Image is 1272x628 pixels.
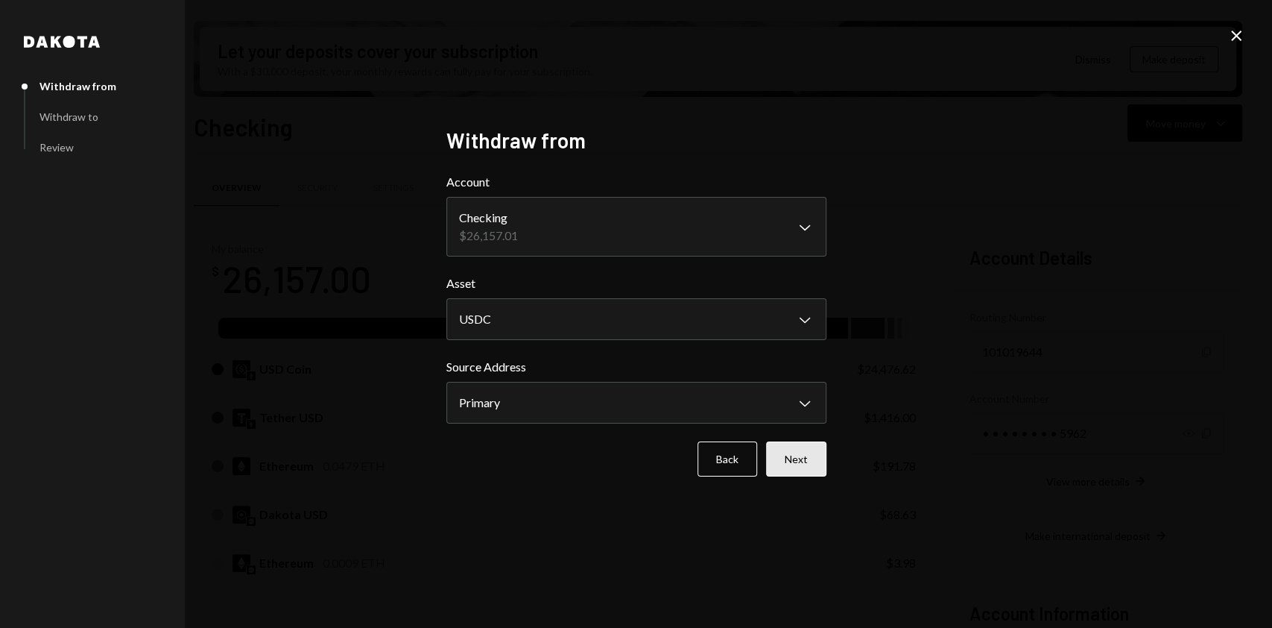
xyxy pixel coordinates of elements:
[446,274,826,292] label: Asset
[446,126,826,155] h2: Withdraw from
[446,358,826,376] label: Source Address
[697,442,757,477] button: Back
[39,110,98,123] div: Withdraw to
[446,382,826,424] button: Source Address
[446,173,826,191] label: Account
[39,80,116,92] div: Withdraw from
[766,442,826,477] button: Next
[446,298,826,340] button: Asset
[446,197,826,257] button: Account
[39,141,74,154] div: Review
